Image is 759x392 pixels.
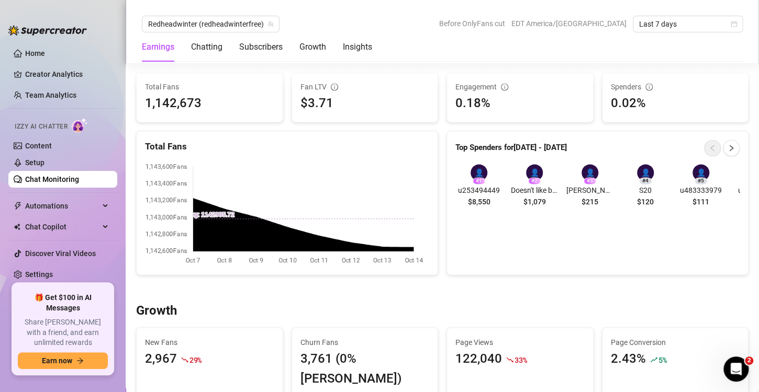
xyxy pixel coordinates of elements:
[611,81,740,93] div: Spenders
[526,164,543,181] div: 👤
[142,41,174,53] div: Earnings
[455,81,585,93] div: Engagement
[343,41,372,53] div: Insights
[731,21,737,27] span: calendar
[145,349,177,368] div: 2,967
[677,185,724,196] span: u483333979
[693,196,709,207] span: $111
[14,223,20,230] img: Chat Copilot
[25,249,96,258] a: Discover Viral Videos
[25,66,109,83] a: Creator Analytics
[145,94,202,113] div: 1,142,673
[25,175,79,183] a: Chat Monitoring
[181,356,188,363] span: fall
[515,354,527,364] span: 33 %
[728,144,735,152] span: right
[637,196,654,207] span: $120
[611,94,740,113] div: 0.02%
[331,83,338,90] span: info-circle
[72,118,88,133] img: AI Chatter
[658,354,666,364] span: 5 %
[8,25,87,36] img: logo-BBDzfeDw.svg
[267,21,274,27] span: team
[145,81,274,93] span: Total Fans
[25,49,45,57] a: Home
[523,196,546,207] span: $1,079
[506,356,514,363] span: fall
[300,81,430,93] div: Fan LTV
[18,352,108,369] button: Earn nowarrow-right
[611,349,646,368] div: 2.43%
[300,336,430,348] span: Churn Fans
[145,140,429,154] div: Total Fans
[582,196,598,207] span: $215
[639,16,736,32] span: Last 7 days
[76,357,84,364] span: arrow-right
[25,218,99,235] span: Chat Copilot
[189,354,202,364] span: 29 %
[300,349,430,388] div: 3,761 (0% [PERSON_NAME])
[191,41,222,53] div: Chatting
[455,185,503,196] span: u253494449
[582,164,598,181] div: 👤
[18,293,108,313] span: 🎁 Get $100 in AI Messages
[25,91,76,99] a: Team Analytics
[501,83,508,90] span: info-circle
[25,198,99,214] span: Automations
[528,177,541,185] div: # 2
[455,336,585,348] span: Page Views
[723,356,749,382] iframe: Intercom live chat
[473,177,485,185] div: # 1
[566,185,613,196] span: [PERSON_NAME]
[25,158,44,167] a: Setup
[439,16,505,31] span: Before OnlyFans cut
[136,302,177,319] h3: Growth
[468,196,490,207] span: $8,550
[25,270,53,279] a: Settings
[299,41,326,53] div: Growth
[650,356,657,363] span: rise
[745,356,753,365] span: 2
[471,164,487,181] div: 👤
[511,16,627,31] span: EDT America/[GEOGRAPHIC_DATA]
[300,94,430,113] div: $3.71
[42,356,72,365] span: Earn now
[455,94,585,113] div: 0.18%
[25,142,52,150] a: Content
[14,202,22,210] span: thunderbolt
[645,83,653,90] span: info-circle
[639,177,652,185] div: # 4
[622,185,669,196] span: S20
[693,164,709,181] div: 👤
[239,41,283,53] div: Subscribers
[148,16,273,32] span: Redheadwinter (redheadwinterfree)
[611,336,740,348] span: Page Conversion
[145,336,274,348] span: New Fans
[15,122,68,132] span: Izzy AI Chatter
[455,142,567,154] article: Top Spenders for [DATE] - [DATE]
[511,185,558,196] span: Doesn't like bjs, doesn't like orgies
[637,164,654,181] div: 👤
[584,177,596,185] div: # 3
[455,349,502,368] div: 122,040
[18,317,108,348] span: Share [PERSON_NAME] with a friend, and earn unlimited rewards
[695,177,707,185] div: # 5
